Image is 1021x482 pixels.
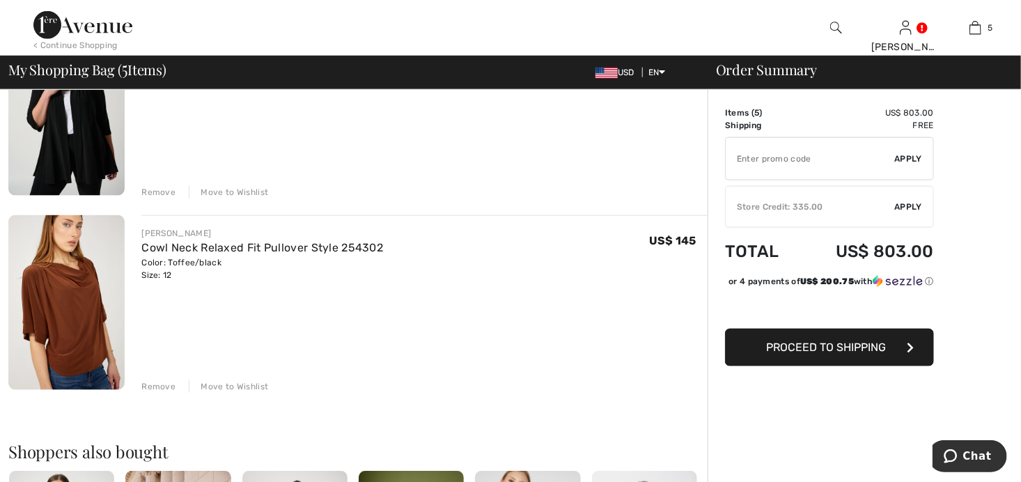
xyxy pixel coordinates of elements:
[8,63,166,77] span: My Shopping Bag ( Items)
[8,21,125,196] img: Relaxed Fit Open-Front Cardigan Style 201547
[969,20,981,36] img: My Bag
[189,380,268,393] div: Move to Wishlist
[725,107,799,119] td: Items ( )
[725,329,934,366] button: Proceed to Shipping
[725,293,934,324] iframe: PayPal-paypal
[8,215,125,390] img: Cowl Neck Relaxed Fit Pullover Style 254302
[799,119,934,132] td: Free
[726,138,895,180] input: Promo code
[141,186,176,199] div: Remove
[726,201,895,213] div: Store Credit: 335.00
[699,63,1013,77] div: Order Summary
[900,21,912,34] a: Sign In
[189,186,268,199] div: Move to Wishlist
[895,153,923,165] span: Apply
[141,227,383,240] div: [PERSON_NAME]
[725,275,934,293] div: or 4 payments ofUS$ 200.75withSezzle Click to learn more about Sezzle
[595,68,640,77] span: USD
[900,20,912,36] img: My Info
[141,241,383,254] a: Cowl Neck Relaxed Fit Pullover Style 254302
[648,68,666,77] span: EN
[830,20,842,36] img: search the website
[725,119,799,132] td: Shipping
[595,68,618,79] img: US Dollar
[728,275,934,288] div: or 4 payments of with
[754,108,759,118] span: 5
[933,440,1007,475] iframe: Opens a widget where you can chat to one of our agents
[141,380,176,393] div: Remove
[988,22,993,34] span: 5
[649,234,696,247] span: US$ 145
[799,107,934,119] td: US$ 803.00
[871,40,940,54] div: [PERSON_NAME]
[799,228,934,275] td: US$ 803.00
[725,228,799,275] td: Total
[141,256,383,281] div: Color: Toffee/black Size: 12
[873,275,923,288] img: Sezzle
[941,20,1009,36] a: 5
[33,39,118,52] div: < Continue Shopping
[895,201,923,213] span: Apply
[766,341,886,354] span: Proceed to Shipping
[800,277,854,286] span: US$ 200.75
[8,443,708,460] h2: Shoppers also bought
[122,59,127,77] span: 5
[33,11,132,39] img: 1ère Avenue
